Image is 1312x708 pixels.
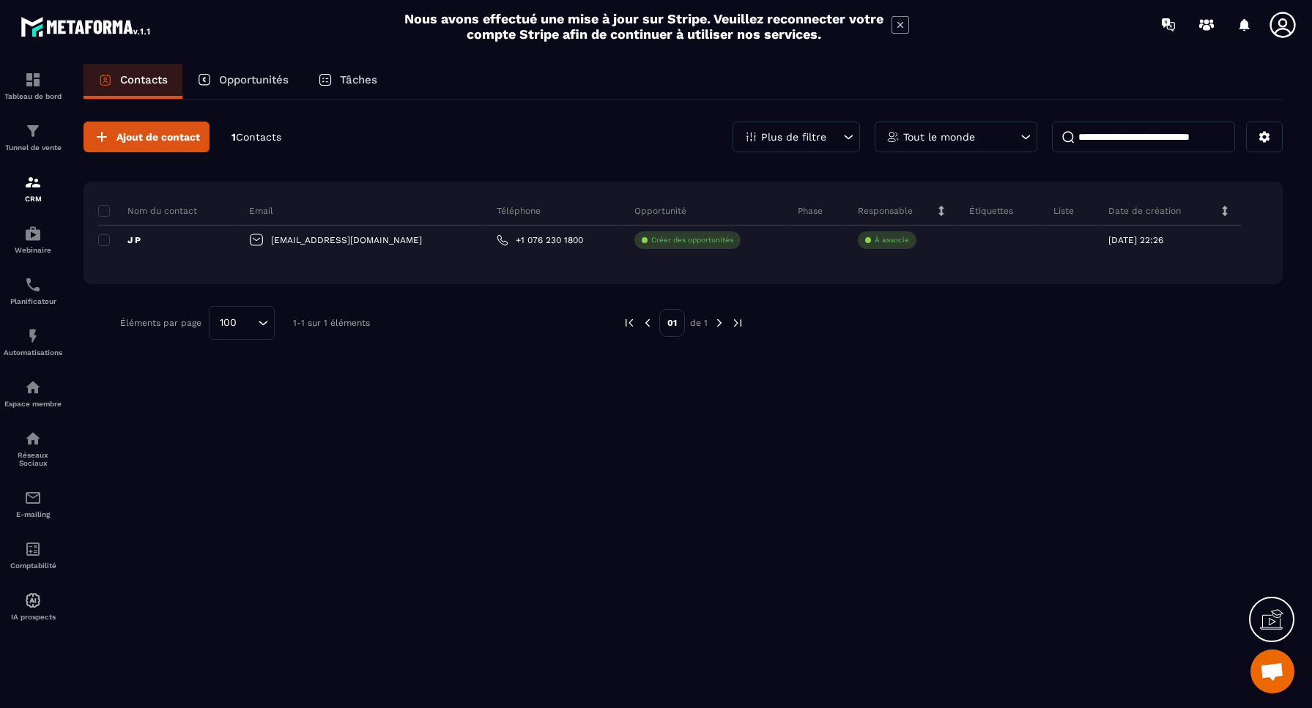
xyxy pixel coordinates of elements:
p: Créer des opportunités [651,235,733,245]
p: [DATE] 22:26 [1108,235,1163,245]
img: social-network [24,430,42,447]
p: Responsable [858,205,913,217]
p: Automatisations [4,349,62,357]
a: automationsautomationsAutomatisations [4,316,62,368]
a: Contacts [84,64,182,99]
img: automations [24,225,42,242]
p: Opportunités [219,73,289,86]
p: Étiquettes [969,205,1013,217]
img: automations [24,327,42,345]
p: 01 [659,309,685,337]
a: social-networksocial-networkRéseaux Sociaux [4,419,62,478]
a: formationformationCRM [4,163,62,214]
p: Liste [1053,205,1074,217]
p: 1-1 sur 1 éléments [293,318,370,328]
p: 1 [231,130,281,144]
p: CRM [4,195,62,203]
p: À associe [875,235,909,245]
p: Contacts [120,73,168,86]
span: Ajout de contact [116,130,200,144]
p: Téléphone [497,205,541,217]
img: logo [21,13,152,40]
a: emailemailE-mailing [4,478,62,529]
p: Opportunité [634,205,686,217]
a: Ouvrir le chat [1250,649,1294,693]
a: automationsautomationsEspace membre [4,368,62,419]
a: automationsautomationsWebinaire [4,214,62,265]
p: Tableau de bord [4,92,62,100]
img: automations [24,379,42,396]
img: automations [24,592,42,609]
p: Tâches [340,73,377,86]
p: Tunnel de vente [4,144,62,152]
p: IA prospects [4,613,62,621]
a: Opportunités [182,64,303,99]
p: Réseaux Sociaux [4,451,62,467]
span: Contacts [236,131,281,143]
img: formation [24,174,42,191]
img: formation [24,122,42,140]
a: Tâches [303,64,392,99]
p: Plus de filtre [761,132,826,142]
p: Date de création [1108,205,1181,217]
span: 100 [215,315,242,331]
p: Comptabilité [4,562,62,570]
p: E-mailing [4,510,62,518]
p: Phase [798,205,823,217]
img: prev [623,316,636,329]
div: Search for option [209,306,275,340]
img: email [24,489,42,507]
p: Espace membre [4,400,62,408]
p: Email [249,205,273,217]
a: formationformationTunnel de vente [4,111,62,163]
p: Planificateur [4,297,62,305]
a: +1 076 230 1800 [497,234,583,246]
p: Nom du contact [98,205,197,217]
img: next [713,316,726,329]
img: accountant [24,540,42,558]
img: scheduler [24,276,42,294]
input: Search for option [242,315,254,331]
h2: Nous avons effectué une mise à jour sur Stripe. Veuillez reconnecter votre compte Stripe afin de ... [404,11,884,42]
img: next [731,316,744,329]
p: J P [98,234,141,246]
p: Tout le monde [903,132,975,142]
img: formation [24,71,42,89]
p: de 1 [690,317,708,329]
p: Éléments par page [120,318,201,328]
button: Ajout de contact [84,122,210,152]
p: Webinaire [4,246,62,254]
img: prev [641,316,654,329]
a: formationformationTableau de bord [4,60,62,111]
a: accountantaccountantComptabilité [4,529,62,581]
a: schedulerschedulerPlanificateur [4,265,62,316]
